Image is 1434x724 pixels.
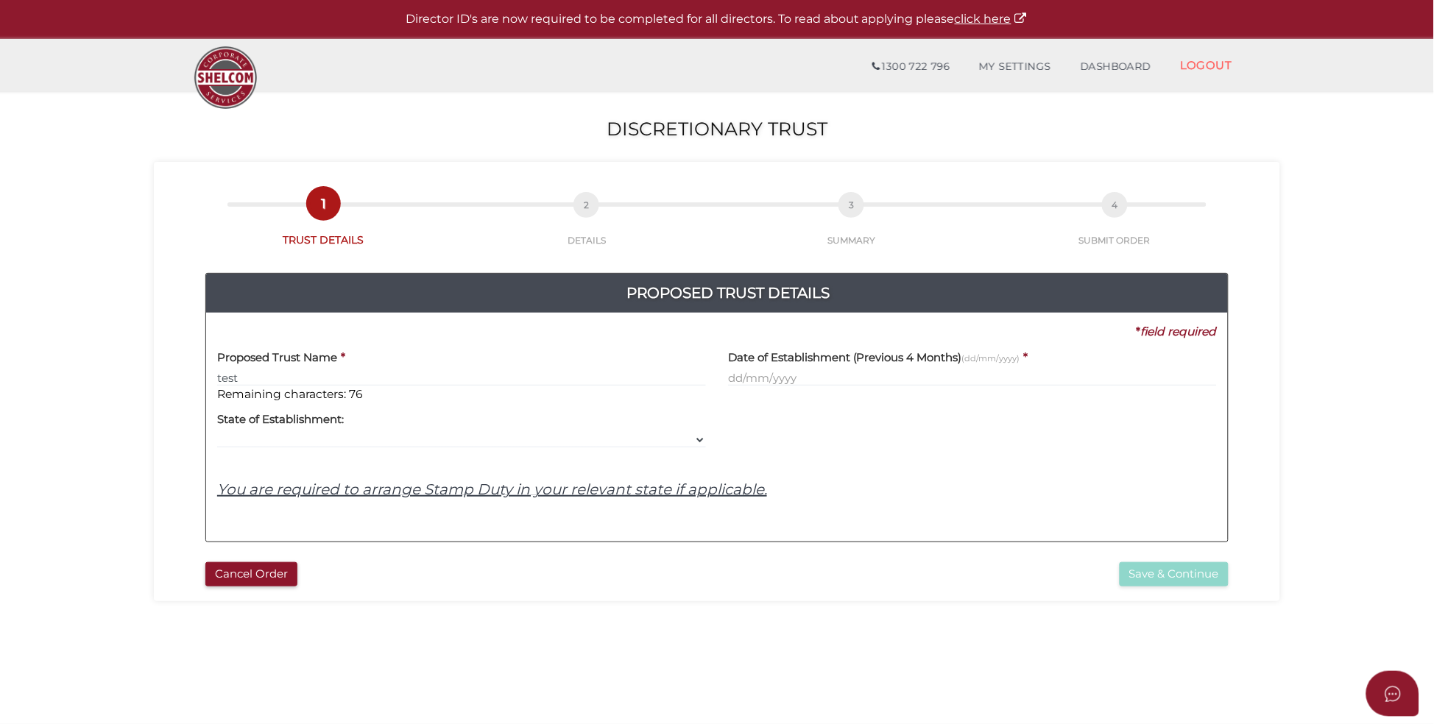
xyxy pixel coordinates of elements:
[1120,562,1229,586] button: Save & Continue
[37,11,1397,28] p: Director ID's are now required to be completed for all directors. To read about applying please
[187,39,264,116] img: Logo
[456,208,716,246] a: 2DETAILS
[986,208,1243,246] a: 4SUBMIT ORDER
[217,387,363,401] span: Remaining characters: 76
[728,352,1020,364] h4: Date of Establishment (Previous 4 Months)
[205,562,297,586] button: Cancel Order
[217,352,337,364] h4: Proposed Trust Name
[838,192,864,218] span: 3
[217,281,1239,305] h4: Proposed Trust Details
[573,192,599,218] span: 2
[964,52,1066,82] a: MY SETTINGS
[191,207,456,247] a: 1TRUST DETAILS
[217,480,767,498] u: You are required to arrange Stamp Duty in your relevant state if applicable.
[1102,192,1128,218] span: 4
[1141,324,1217,338] i: field required
[858,52,964,82] a: 1300 722 796
[955,12,1028,26] a: click here
[728,370,1217,386] input: dd/mm/yyyy
[962,353,1020,363] small: (dd/mm/yyyy)
[1165,50,1247,80] a: LOGOUT
[1366,671,1419,717] button: Open asap
[1066,52,1166,82] a: DASHBOARD
[217,414,344,426] h4: State of Establishment:
[311,191,336,216] span: 1
[717,208,986,246] a: 3SUMMARY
